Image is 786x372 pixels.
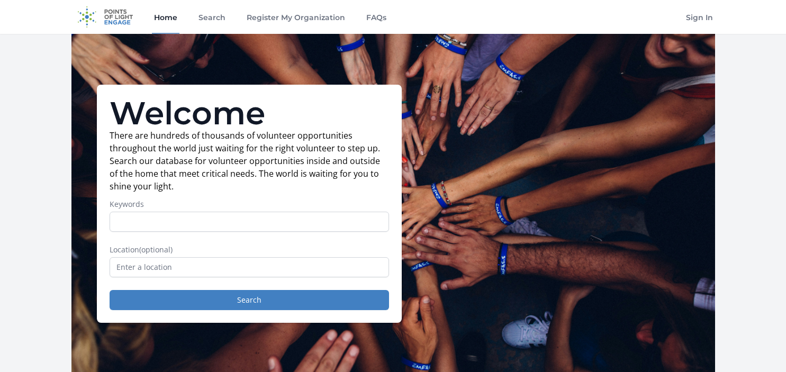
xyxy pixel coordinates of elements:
[110,290,389,310] button: Search
[139,244,173,255] span: (optional)
[110,97,389,129] h1: Welcome
[110,199,389,210] label: Keywords
[110,129,389,193] p: There are hundreds of thousands of volunteer opportunities throughout the world just waiting for ...
[110,244,389,255] label: Location
[110,257,389,277] input: Enter a location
